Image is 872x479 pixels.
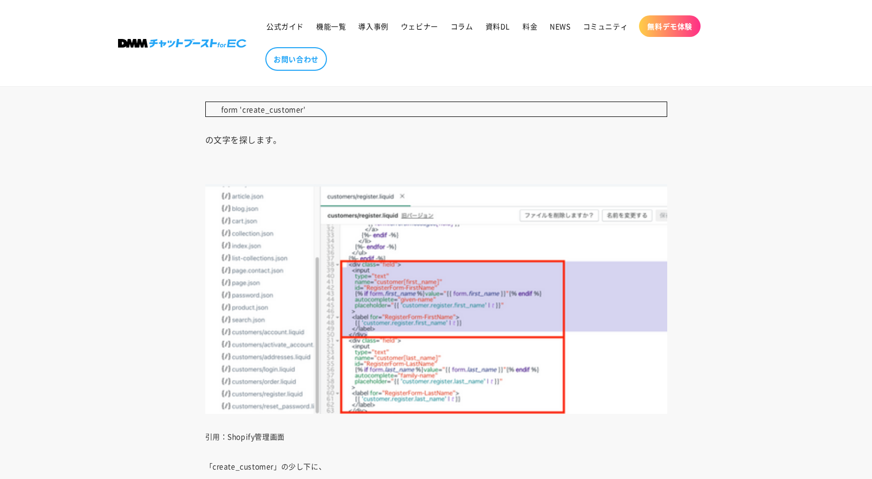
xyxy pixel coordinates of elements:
[550,22,570,31] span: NEWS
[401,22,438,31] span: ウェビナー
[266,22,304,31] span: 公式ガイド
[544,15,576,37] a: NEWS
[265,47,327,71] a: お問い合わせ
[516,15,544,37] a: 料金
[444,15,479,37] a: コラム
[639,15,701,37] a: 無料デモ体験
[583,22,628,31] span: コミュニティ
[577,15,634,37] a: コミュニティ
[479,15,516,37] a: 資料DL
[395,15,444,37] a: ウェビナー
[316,22,346,31] span: 機能一覧
[647,22,692,31] span: 無料デモ体験
[522,22,537,31] span: 料金
[260,15,310,37] a: 公式ガイド
[451,22,473,31] span: コラム
[486,22,510,31] span: 資料DL
[205,459,667,473] p: 「create_customer」の少し下に、
[118,39,246,48] img: 株式会社DMM Boost
[352,15,394,37] a: 導入事例
[358,22,388,31] span: 導入事例
[274,54,319,64] span: お問い合わせ
[205,429,667,444] p: 引用：Shopify管理画面
[205,102,667,117] p: form 'create_customer'
[310,15,352,37] a: 機能一覧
